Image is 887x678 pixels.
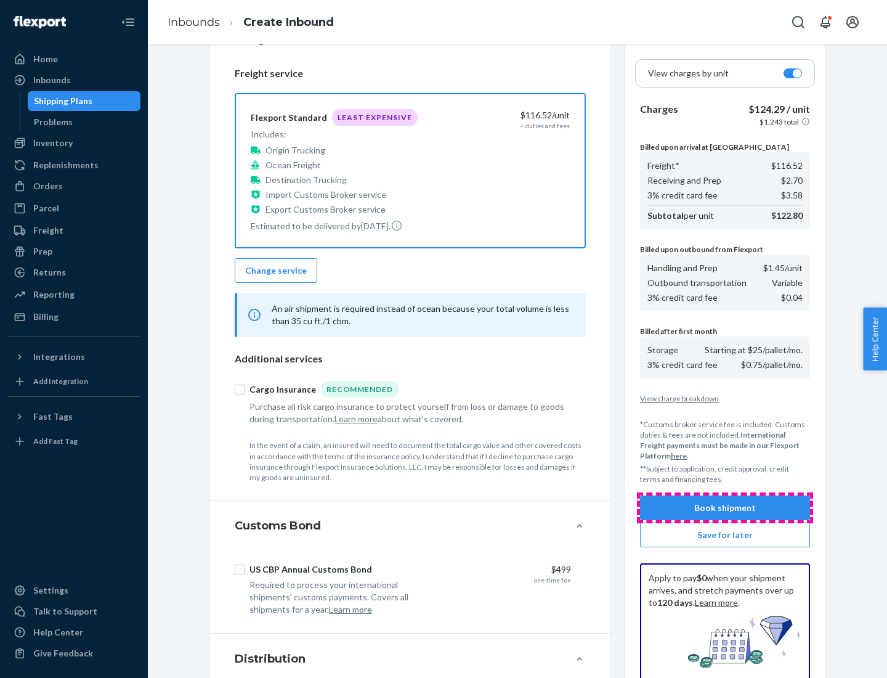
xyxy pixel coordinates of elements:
[235,518,321,534] h4: Customs Bond
[442,109,570,121] div: $116.52 /unit
[7,307,140,327] a: Billing
[249,383,316,396] div: Cargo Insurance
[33,626,83,639] div: Help Center
[7,347,140,367] button: Integrations
[332,109,418,126] div: Least Expensive
[771,160,803,172] p: $116.52
[7,155,140,175] a: Replenishments
[7,242,140,261] a: Prep
[158,4,344,41] ol: breadcrumbs
[648,67,729,80] p: View charges by unit
[33,266,66,279] div: Returns
[741,359,803,371] p: $0.75/pallet/mo.
[647,210,714,222] p: per unit
[640,393,810,404] button: View charge breakdown
[813,10,838,35] button: Open notifications
[7,70,140,90] a: Inbounds
[647,174,721,187] p: Receiving and Prep
[7,176,140,196] a: Orders
[28,112,141,132] a: Problems
[781,174,803,187] p: $2.70
[33,288,75,301] div: Reporting
[840,10,865,35] button: Open account menu
[249,401,571,425] div: Purchase all risk cargo insurance to protect yourself from loss or damage to goods during transpo...
[647,262,718,274] p: Handling and Prep
[33,74,71,86] div: Inbounds
[33,224,63,237] div: Freight
[334,413,378,425] button: Learn more
[647,359,718,371] p: 3% credit card fee
[640,419,810,462] p: *Customs broker service fee is included. Customs duties & fees are not included.
[7,623,140,642] a: Help Center
[771,210,803,222] p: $122.80
[759,116,799,127] p: $1,243 total
[329,603,372,616] button: Learn more
[235,67,586,81] p: Freight service
[272,303,571,327] p: An air shipment is required instead of ocean because your total volume is less than 35 cu ft./1 cbm.
[33,202,59,214] div: Parcel
[640,142,810,152] p: Billed upon arrival at [GEOGRAPHIC_DATA]
[7,643,140,663] button: Give Feedback
[786,10,811,35] button: Open Search Box
[640,464,810,484] p: **Subject to application, credit approval, credit terms and financing fees.
[671,451,687,460] a: here
[265,159,321,171] p: Ocean Freight
[647,344,678,356] p: Storage
[781,189,803,202] p: $3.58
[647,189,718,202] p: 3% credit card fee
[7,198,140,218] a: Parcel
[168,15,220,29] a: Inbounds
[763,262,803,274] p: $1.45 /unit
[640,523,810,547] button: Save for later
[265,203,386,216] p: Export Customs Broker service
[34,95,92,107] div: Shipping Plans
[249,440,586,483] p: In the event of a claim, an insured will need to document the total cargo value and other covered...
[647,210,684,221] b: Subtotal
[33,245,52,258] div: Prep
[33,159,99,171] div: Replenishments
[33,436,78,446] div: Add Fast Tag
[7,221,140,240] a: Freight
[7,263,140,282] a: Returns
[235,651,306,667] h4: Distribution
[321,381,399,398] div: Recommended
[33,605,97,618] div: Talk to Support
[647,160,679,172] p: Freight*
[695,597,738,608] a: Learn more
[640,103,678,115] b: Charges
[657,597,693,608] b: 120 days
[243,15,334,29] a: Create Inbound
[863,308,887,370] button: Help Center
[697,573,707,583] b: $0
[33,180,63,192] div: Orders
[14,16,66,28] img: Flexport logo
[33,311,59,323] div: Billing
[33,584,68,597] div: Settings
[33,410,73,423] div: Fast Tags
[33,53,58,65] div: Home
[520,121,570,130] div: + duties and fees
[28,91,141,111] a: Shipping Plans
[33,351,85,363] div: Integrations
[7,407,140,427] button: Fast Tags
[534,576,571,584] div: one-time fee
[33,137,73,149] div: Inventory
[34,116,73,128] div: Problems
[781,292,803,304] p: $0.04
[705,344,803,356] p: Starting at $25/pallet/mo.
[647,292,718,304] p: 3% credit card fee
[33,647,93,660] div: Give Feedback
[640,496,810,520] button: Book shipment
[265,144,325,157] p: Origin Trucking
[249,579,433,616] div: Required to process your international shipments' customs payments. Covers all shipments for a year.
[748,102,810,116] p: $124.29 / unit
[772,277,803,289] p: Variable
[265,189,386,201] p: Import Customs Broker service
[235,385,245,394] input: Cargo InsuranceRecommended
[235,258,317,283] button: Change service
[7,133,140,153] a: Inventory
[7,602,140,621] a: Talk to Support
[251,128,418,141] p: Includes:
